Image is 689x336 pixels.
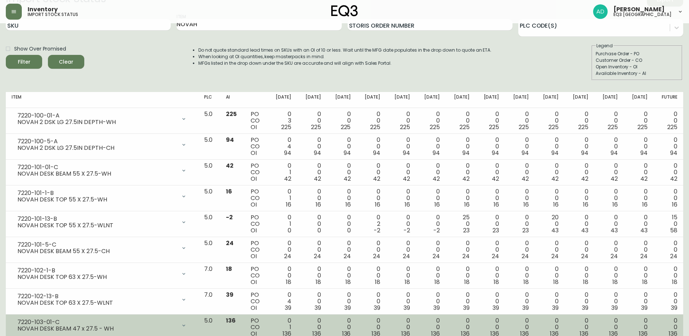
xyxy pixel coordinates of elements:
[226,187,232,196] span: 16
[434,278,440,286] span: 18
[362,137,380,156] div: 0 0
[629,214,648,234] div: 0 0
[375,200,380,209] span: 16
[17,300,177,306] div: NOVAH DESK TOP 63 X 27.5-WLNT
[17,293,177,300] div: 7220-102-13-B
[459,123,470,131] span: 225
[226,136,234,144] span: 94
[593,4,608,19] img: 308eed972967e97254d70fe596219f44
[17,222,177,229] div: NOVAH DESK TOP 55 X 27.5-WLNT
[392,163,410,182] div: 0 0
[540,137,559,156] div: 0 0
[446,92,475,108] th: [DATE]
[433,226,440,235] span: -2
[392,188,410,208] div: 0 0
[481,214,499,234] div: 0 0
[251,111,262,131] div: PO CO
[642,278,648,286] span: 18
[535,92,564,108] th: [DATE]
[540,111,559,131] div: 0 0
[273,137,291,156] div: 0 4
[551,226,559,235] span: 43
[362,163,380,182] div: 0 0
[226,265,232,273] span: 18
[578,123,588,131] span: 225
[581,226,588,235] span: 43
[303,188,321,208] div: 0 0
[251,149,257,157] span: OI
[374,226,380,235] span: -2
[522,175,529,183] span: 42
[570,240,588,260] div: 0 0
[640,226,648,235] span: 43
[17,241,177,248] div: 7220-101-5-C
[226,291,234,299] span: 39
[667,123,677,131] span: 225
[284,252,291,260] span: 24
[540,292,559,311] div: 0 0
[333,188,351,208] div: 0 0
[317,226,321,235] span: 0
[642,200,648,209] span: 16
[198,263,220,289] td: 7.0
[522,149,529,157] span: 94
[548,123,559,131] span: 225
[433,149,440,157] span: 94
[286,200,291,209] span: 16
[463,226,470,235] span: 23
[492,149,499,157] span: 94
[316,200,321,209] span: 16
[6,92,198,108] th: Item
[416,92,446,108] th: [DATE]
[670,149,677,157] span: 94
[624,92,653,108] th: [DATE]
[198,211,220,237] td: 5.0
[553,278,559,286] span: 18
[12,317,192,333] div: 7220-103-01-CNOVAH DESK BEAM 47 x 27.5 - WH
[333,214,351,234] div: 0 0
[17,138,177,145] div: 7220-100-5-A
[522,252,529,260] span: 24
[333,163,351,182] div: 0 0
[494,278,499,286] span: 18
[403,175,410,183] span: 42
[251,175,257,183] span: OI
[17,267,177,274] div: 7220-102-1-B
[494,200,499,209] span: 16
[422,266,440,285] div: 0 0
[629,188,648,208] div: 0 0
[570,163,588,182] div: 0 0
[434,200,440,209] span: 16
[422,292,440,311] div: 0 0
[489,123,499,131] span: 225
[583,200,588,209] span: 16
[511,240,529,260] div: 0 0
[316,278,321,286] span: 18
[198,60,492,67] li: MFGs listed in the drop down under the SKU are accurate and will align with Sales Portal.
[405,278,410,286] span: 18
[333,240,351,260] div: 0 0
[596,57,678,64] div: Customer Order - CO
[564,92,594,108] th: [DATE]
[596,43,613,49] legend: Legend
[273,292,291,311] div: 0 4
[511,188,529,208] div: 0 0
[28,7,58,12] span: Inventory
[640,252,648,260] span: 24
[392,111,410,131] div: 0 0
[251,163,262,182] div: PO CO
[511,214,529,234] div: 0 0
[284,149,291,157] span: 94
[392,214,410,234] div: 0 0
[672,200,677,209] span: 16
[17,319,177,325] div: 7220-103-01-C
[430,123,440,131] span: 225
[362,240,380,260] div: 0 0
[281,123,291,131] span: 225
[54,57,78,67] span: Clear
[375,278,380,286] span: 18
[333,111,351,131] div: 0 0
[362,188,380,208] div: 0 0
[551,252,559,260] span: 24
[540,163,559,182] div: 0 0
